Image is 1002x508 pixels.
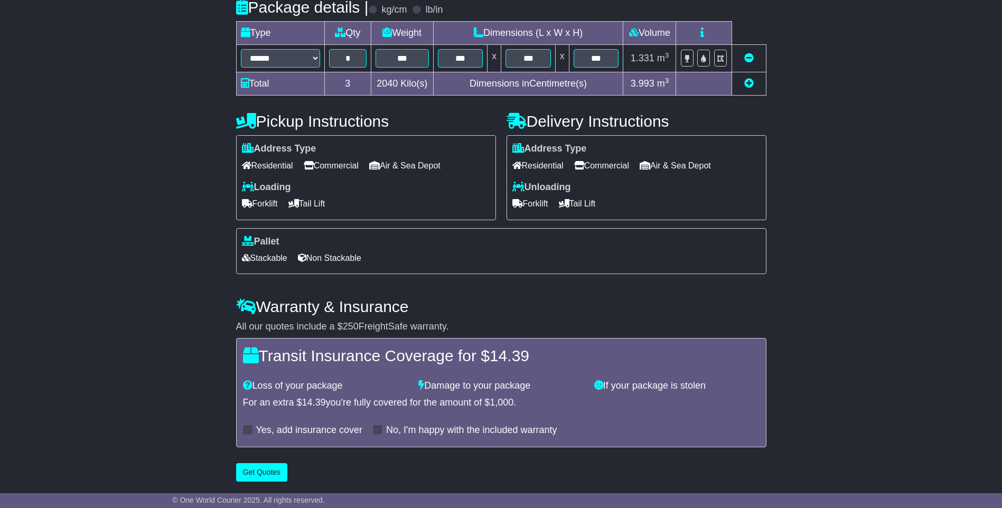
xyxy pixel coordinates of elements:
span: 14.39 [490,347,529,364]
td: Dimensions in Centimetre(s) [433,72,623,96]
label: Address Type [242,143,316,155]
a: Remove this item [744,53,754,63]
label: Yes, add insurance cover [256,425,362,436]
span: Commercial [304,157,359,174]
span: Stackable [242,250,287,266]
span: 250 [343,321,359,332]
label: Address Type [512,143,587,155]
td: Volume [623,22,676,45]
div: If your package is stolen [589,380,765,392]
span: m [657,78,669,89]
td: Type [236,22,324,45]
td: Qty [324,22,371,45]
div: Loss of your package [238,380,414,392]
span: Tail Lift [288,195,325,212]
span: Non Stackable [298,250,361,266]
td: x [555,45,569,72]
div: For an extra $ you're fully covered for the amount of $ . [243,397,760,409]
label: Pallet [242,236,279,248]
span: Forklift [512,195,548,212]
span: Residential [242,157,293,174]
label: Unloading [512,182,571,193]
label: kg/cm [381,4,407,16]
a: Add new item [744,78,754,89]
td: Weight [371,22,433,45]
td: 3 [324,72,371,96]
span: Residential [512,157,564,174]
button: Get Quotes [236,463,288,482]
h4: Delivery Instructions [507,112,766,130]
span: Tail Lift [559,195,596,212]
h4: Warranty & Insurance [236,298,766,315]
td: Dimensions (L x W x H) [433,22,623,45]
td: Kilo(s) [371,72,433,96]
label: Loading [242,182,291,193]
span: Air & Sea Depot [369,157,441,174]
sup: 3 [665,77,669,84]
td: x [488,45,501,72]
label: No, I'm happy with the included warranty [386,425,557,436]
span: 2040 [377,78,398,89]
span: 14.39 [302,397,326,408]
span: m [657,53,669,63]
span: Commercial [574,157,629,174]
sup: 3 [665,51,669,59]
span: 1,000 [490,397,513,408]
h4: Pickup Instructions [236,112,496,130]
span: Air & Sea Depot [640,157,711,174]
span: 1.331 [631,53,654,63]
div: Damage to your package [413,380,589,392]
span: Forklift [242,195,278,212]
h4: Transit Insurance Coverage for $ [243,347,760,364]
div: All our quotes include a $ FreightSafe warranty. [236,321,766,333]
span: 3.993 [631,78,654,89]
span: © One World Courier 2025. All rights reserved. [172,496,325,504]
td: Total [236,72,324,96]
label: lb/in [425,4,443,16]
